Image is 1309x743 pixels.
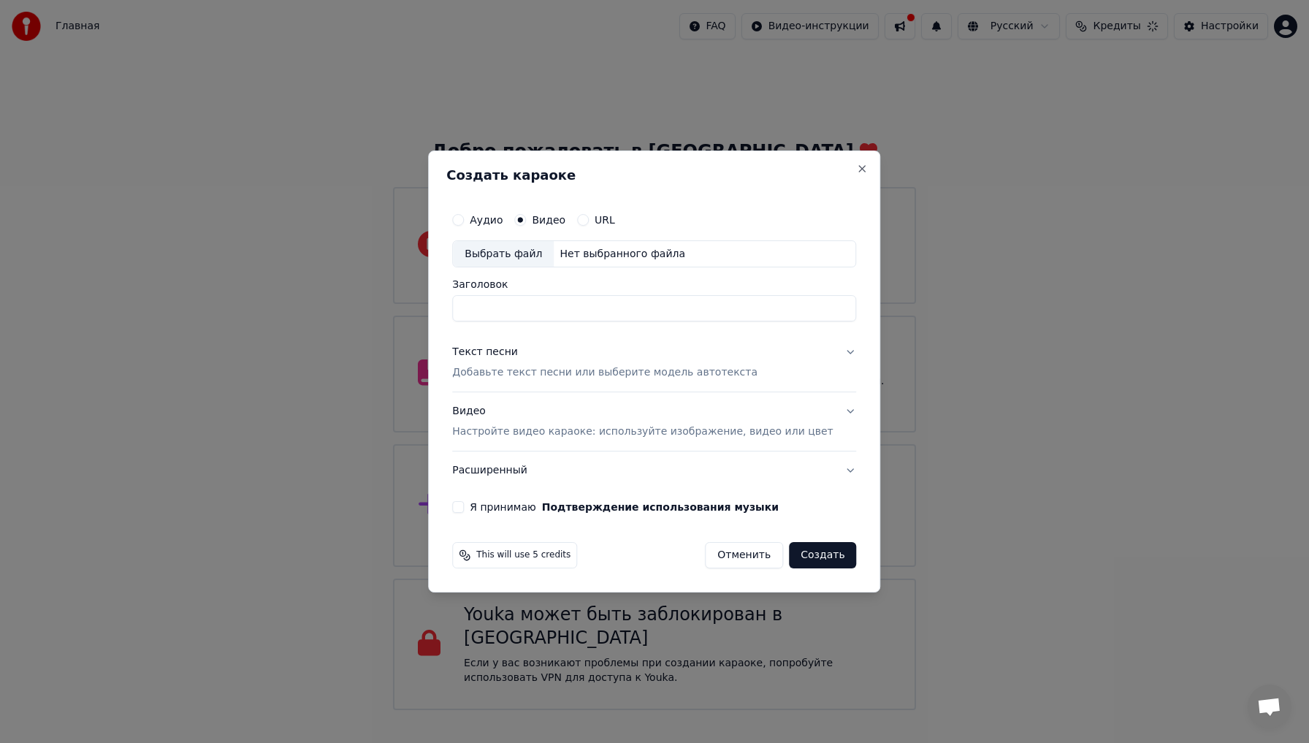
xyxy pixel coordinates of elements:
[452,424,833,439] p: Настройте видео караоке: используйте изображение, видео или цвет
[452,451,856,489] button: Расширенный
[452,393,856,451] button: ВидеоНастройте видео караоке: используйте изображение, видео или цвет
[542,502,779,512] button: Я принимаю
[452,366,757,381] p: Добавьте текст песни или выберите модель автотекста
[789,542,856,568] button: Создать
[705,542,783,568] button: Отменить
[595,215,615,225] label: URL
[452,334,856,392] button: Текст песниДобавьте текст песни или выберите модель автотекста
[532,215,565,225] label: Видео
[470,215,503,225] label: Аудио
[446,169,862,182] h2: Создать караоке
[452,280,856,290] label: Заголовок
[452,405,833,440] div: Видео
[476,549,570,561] span: This will use 5 credits
[554,247,691,262] div: Нет выбранного файла
[452,346,518,360] div: Текст песни
[453,241,554,267] div: Выбрать файл
[470,502,779,512] label: Я принимаю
